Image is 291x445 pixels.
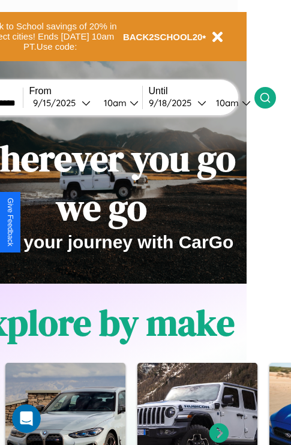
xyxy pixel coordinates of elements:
div: 9 / 15 / 2025 [33,97,82,109]
button: 9/15/2025 [29,97,94,109]
iframe: Intercom live chat [12,404,41,433]
b: BACK2SCHOOL20 [123,32,203,42]
label: Until [149,86,254,97]
div: Give Feedback [6,198,14,246]
label: From [29,86,142,97]
div: 10am [98,97,130,109]
button: 10am [206,97,254,109]
div: 10am [210,97,242,109]
button: 10am [94,97,142,109]
div: 9 / 18 / 2025 [149,97,197,109]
